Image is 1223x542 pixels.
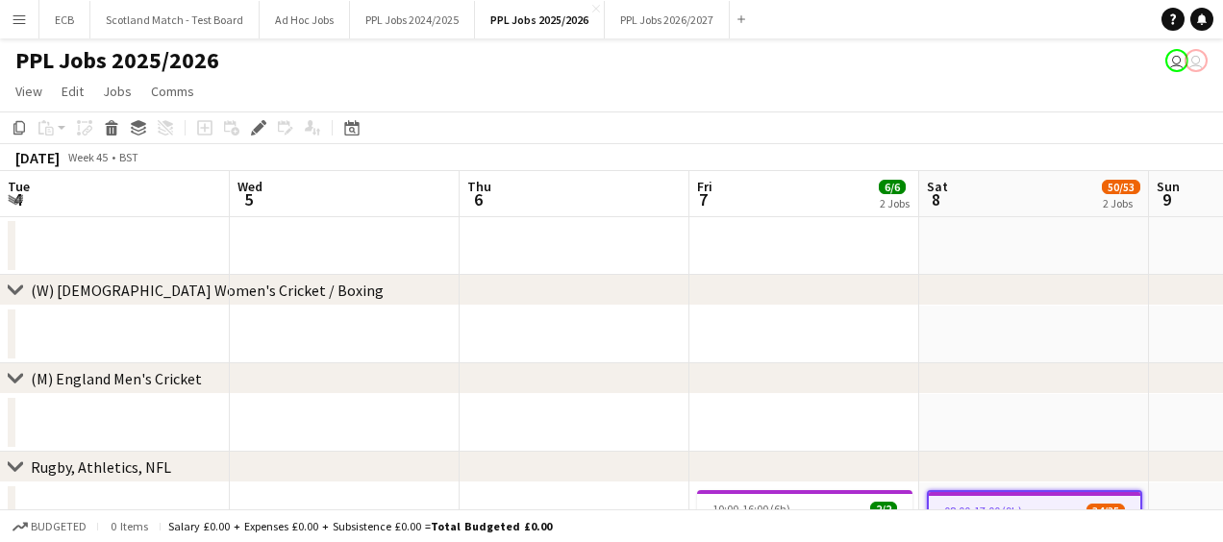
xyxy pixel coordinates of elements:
[103,83,132,100] span: Jobs
[350,1,475,38] button: PPL Jobs 2024/2025
[63,150,112,164] span: Week 45
[143,79,202,104] a: Comms
[106,519,152,533] span: 0 items
[95,79,139,104] a: Jobs
[31,281,384,300] div: (W) [DEMOGRAPHIC_DATA] Women's Cricket / Boxing
[475,1,605,38] button: PPL Jobs 2025/2026
[1154,188,1180,210] span: 9
[1086,504,1125,518] span: 34/35
[1185,49,1208,72] app-user-avatar: Jane Barron
[31,369,202,388] div: (M) England Men's Cricket
[870,502,897,516] span: 2/2
[39,1,90,38] button: ECB
[260,1,350,38] button: Ad Hoc Jobs
[10,516,89,537] button: Budgeted
[1157,178,1180,195] span: Sun
[5,188,30,210] span: 4
[90,1,260,38] button: Scotland Match - Test Board
[944,504,1022,518] span: 08:00-17:00 (9h)
[31,520,87,533] span: Budgeted
[880,196,910,210] div: 2 Jobs
[879,180,906,194] span: 6/6
[1102,180,1140,194] span: 50/53
[168,519,552,533] div: Salary £0.00 + Expenses £0.00 + Subsistence £0.00 =
[54,79,91,104] a: Edit
[15,83,42,100] span: View
[8,178,30,195] span: Tue
[694,188,712,210] span: 7
[1165,49,1188,72] app-user-avatar: Jane Barron
[605,1,730,38] button: PPL Jobs 2026/2027
[235,188,262,210] span: 5
[15,46,219,75] h1: PPL Jobs 2025/2026
[467,178,491,195] span: Thu
[62,83,84,100] span: Edit
[712,502,790,516] span: 10:00-16:00 (6h)
[927,178,948,195] span: Sat
[15,148,60,167] div: [DATE]
[697,178,712,195] span: Fri
[8,79,50,104] a: View
[31,457,171,477] div: Rugby, Athletics, NFL
[119,150,138,164] div: BST
[464,188,491,210] span: 6
[151,83,194,100] span: Comms
[237,178,262,195] span: Wed
[924,188,948,210] span: 8
[431,519,552,533] span: Total Budgeted £0.00
[1103,196,1139,210] div: 2 Jobs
